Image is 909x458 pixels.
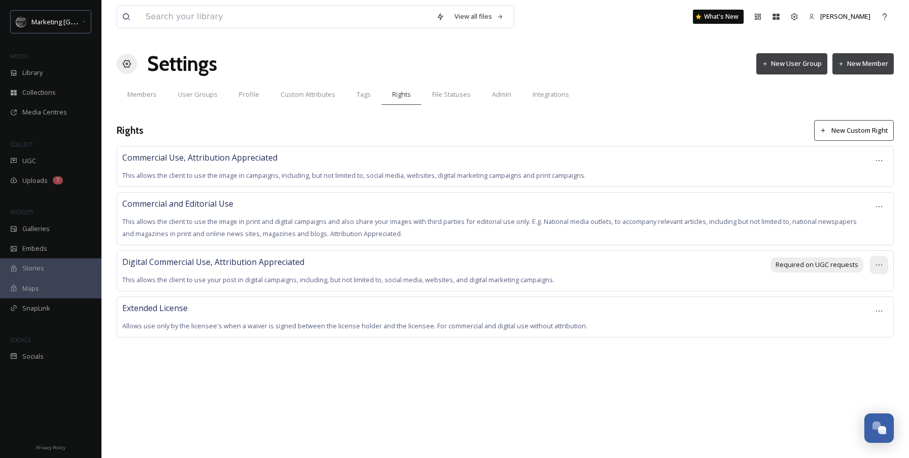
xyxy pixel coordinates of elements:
[122,302,188,314] span: Extended License
[127,90,157,99] span: Members
[239,90,259,99] span: Profile
[22,303,50,313] span: SnapLink
[36,441,65,453] a: Privacy Policy
[16,17,26,27] img: MC-Logo-01.svg
[178,90,218,99] span: User Groups
[693,10,744,24] a: What's New
[147,49,217,79] h1: Settings
[820,12,870,21] span: [PERSON_NAME]
[533,90,569,99] span: Integrations
[122,198,233,209] span: Commercial and Editorial Use
[776,260,858,270] span: Required on UGC requests
[22,224,50,234] span: Galleries
[22,88,56,97] span: Collections
[22,352,44,361] span: Socials
[22,263,44,273] span: Stories
[357,90,371,99] span: Tags
[31,17,128,26] span: Marketing [GEOGRAPHIC_DATA]
[10,208,33,216] span: WIDGETS
[22,176,48,185] span: Uploads
[122,321,587,330] span: Allows use only by the licensee's when a waiver is signed between the license holder and the lice...
[36,444,65,451] span: Privacy Policy
[814,120,894,141] button: New Custom Right
[432,90,471,99] span: File Statuses
[22,107,67,117] span: Media Centres
[122,256,304,268] span: Digital Commercial Use, Attribution Appreciated
[122,217,857,238] span: This allows the client to use the image in print and digital campaigns and also share your images...
[22,284,39,293] span: Maps
[141,6,431,28] input: Search your library
[392,90,411,99] span: Rights
[281,90,335,99] span: Custom Attributes
[22,156,36,166] span: UGC
[10,336,30,343] span: SOCIALS
[122,275,554,284] span: This allows the client to use your post in digital campaigns, including, but not limited to, soci...
[864,413,894,443] button: Open Chat
[832,53,894,74] button: New Member
[53,176,63,184] div: 7
[449,7,509,26] a: View all files
[756,53,827,74] button: New User Group
[117,123,144,138] h3: Rights
[10,140,32,148] span: COLLECT
[22,244,47,253] span: Embeds
[122,152,277,163] span: Commercial Use, Attribution Appreciated
[22,68,43,78] span: Library
[10,52,28,60] span: MEDIA
[803,7,876,26] a: [PERSON_NAME]
[122,171,586,180] span: This allows the client to use the image in campaigns, including, but not limited to, social media...
[492,90,511,99] span: Admin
